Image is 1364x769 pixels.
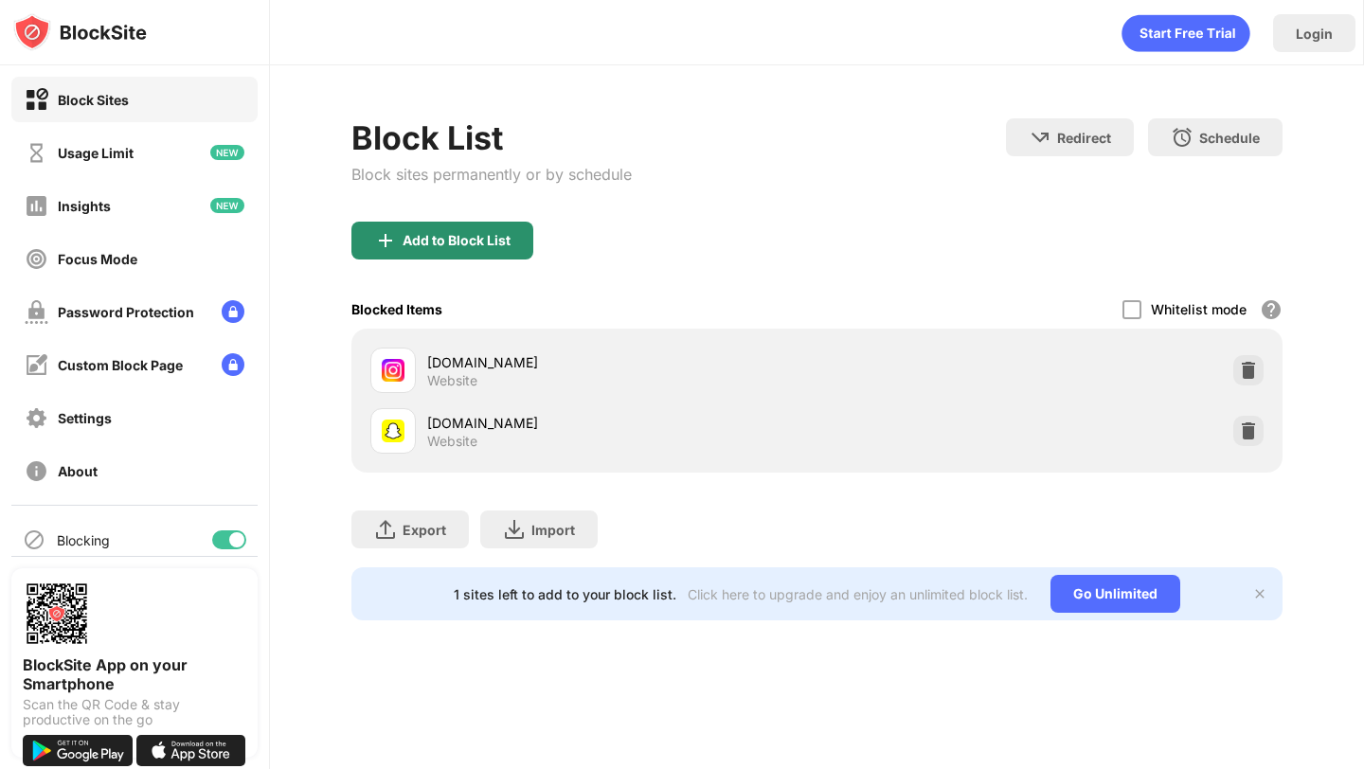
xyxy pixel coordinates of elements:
img: x-button.svg [1252,586,1267,601]
div: Insights [58,198,111,214]
img: download-on-the-app-store.svg [136,735,246,766]
div: Blocked Items [351,301,442,317]
div: Login [1296,26,1333,42]
div: Website [427,433,477,450]
div: Focus Mode [58,251,137,267]
div: Settings [58,410,112,426]
img: password-protection-off.svg [25,300,48,324]
div: Add to Block List [403,233,511,248]
div: Scan the QR Code & stay productive on the go [23,697,246,727]
div: About [58,463,98,479]
div: Website [427,372,477,389]
div: Block Sites [58,92,129,108]
img: logo-blocksite.svg [13,13,147,51]
img: about-off.svg [25,459,48,483]
div: Whitelist mode [1151,301,1247,317]
img: options-page-qr-code.png [23,580,91,648]
img: time-usage-off.svg [25,141,48,165]
img: customize-block-page-off.svg [25,353,48,377]
div: Redirect [1057,130,1111,146]
img: blocking-icon.svg [23,528,45,551]
img: new-icon.svg [210,198,244,213]
div: [DOMAIN_NAME] [427,352,817,372]
div: BlockSite App on your Smartphone [23,655,246,693]
img: block-on.svg [25,88,48,112]
div: Click here to upgrade and enjoy an unlimited block list. [688,586,1028,602]
div: Password Protection [58,304,194,320]
img: new-icon.svg [210,145,244,160]
img: favicons [382,359,404,382]
img: get-it-on-google-play.svg [23,735,133,766]
div: Import [531,522,575,538]
img: lock-menu.svg [222,353,244,376]
img: favicons [382,420,404,442]
div: Block sites permanently or by schedule [351,165,632,184]
div: animation [1122,14,1250,52]
div: [DOMAIN_NAME] [427,413,817,433]
div: Schedule [1199,130,1260,146]
div: Go Unlimited [1050,575,1180,613]
div: Blocking [57,532,110,548]
img: focus-off.svg [25,247,48,271]
img: lock-menu.svg [222,300,244,323]
div: Custom Block Page [58,357,183,373]
div: Export [403,522,446,538]
div: Usage Limit [58,145,134,161]
img: settings-off.svg [25,406,48,430]
div: 1 sites left to add to your block list. [454,586,676,602]
div: Block List [351,118,632,157]
img: insights-off.svg [25,194,48,218]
